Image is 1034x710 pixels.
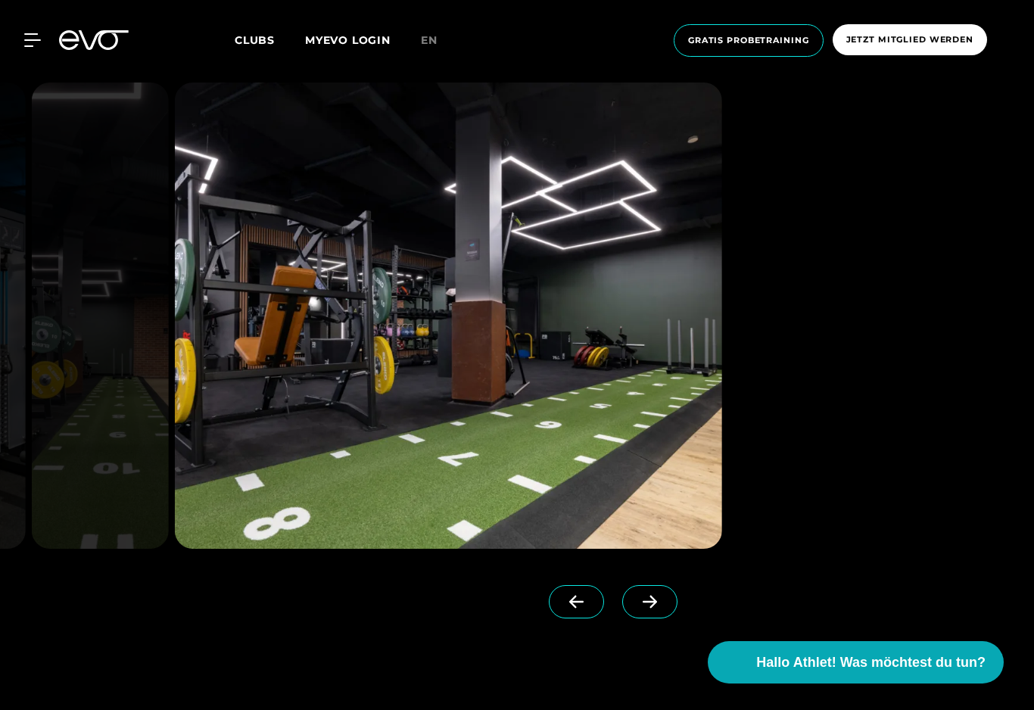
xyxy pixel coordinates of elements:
[175,83,722,549] img: evofitness
[235,33,305,47] a: Clubs
[846,33,973,46] span: Jetzt Mitglied werden
[756,652,986,673] span: Hallo Athlet! Was möchtest du tun?
[688,34,809,47] span: Gratis Probetraining
[305,33,391,47] a: MYEVO LOGIN
[708,641,1004,684] button: Hallo Athlet! Was möchtest du tun?
[669,24,828,57] a: Gratis Probetraining
[421,32,456,49] a: en
[421,33,438,47] span: en
[235,33,275,47] span: Clubs
[32,83,169,549] img: evofitness
[828,24,992,57] a: Jetzt Mitglied werden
